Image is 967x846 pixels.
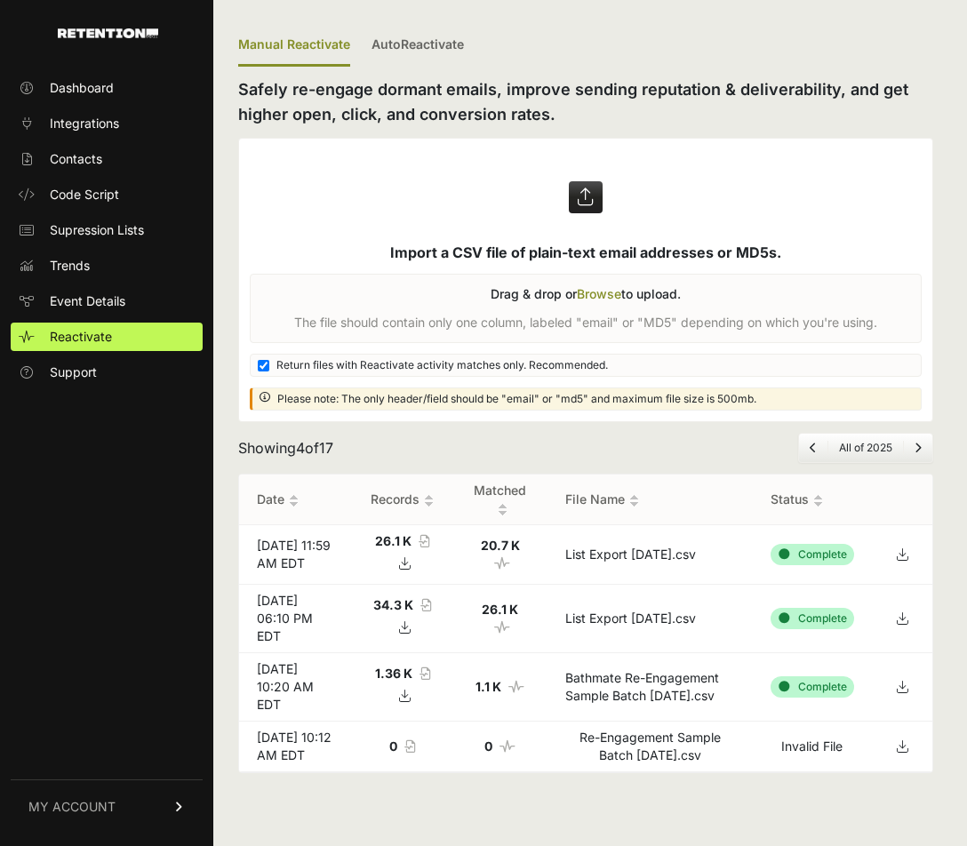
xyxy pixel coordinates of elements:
[499,740,515,753] i: Number of matched records
[771,544,854,565] div: Complete
[372,25,464,67] a: AutoReactivate
[375,533,412,548] strong: 26.1 K
[494,557,510,570] i: Number of matched records
[11,358,203,387] a: Support
[239,722,352,772] td: [DATE] 10:12 AM EDT
[11,287,203,315] a: Event Details
[11,251,203,280] a: Trends
[753,722,872,772] td: Invalid File
[484,738,492,754] strong: 0
[11,180,203,209] a: Code Script
[239,653,352,722] td: [DATE] 10:20 AM EDT
[239,475,352,525] th: Date
[547,525,753,585] td: List Export [DATE].csv
[494,621,510,634] i: Number of matched records
[238,437,333,459] div: Showing of
[50,328,112,346] span: Reactivate
[238,77,933,127] h2: Safely re-engage dormant emails, improve sending reputation & deliverability, and get higher open...
[915,441,922,454] a: Next
[11,216,203,244] a: Supression Lists
[547,722,753,772] td: Re-Engagement Sample Batch [DATE].csv
[289,494,299,507] img: no_sort-eaf950dc5ab64cae54d48a5578032e96f70b2ecb7d747501f34c8f2db400fb66.gif
[404,740,415,753] i: Record count of the file
[389,738,397,754] strong: 0
[319,439,333,457] span: 17
[50,221,144,239] span: Supression Lists
[813,494,823,507] img: no_sort-eaf950dc5ab64cae54d48a5578032e96f70b2ecb7d747501f34c8f2db400fb66.gif
[476,679,501,694] strong: 1.1 K
[352,475,453,525] th: Records
[798,433,933,463] nav: Page navigation
[420,599,431,611] i: Record count of the file
[373,597,413,612] strong: 34.3 K
[11,779,203,834] a: MY ACCOUNT
[771,608,854,629] div: Complete
[375,666,412,681] strong: 1.36 K
[276,358,608,372] span: Return files with Reactivate activity matches only. Recommended.
[50,79,114,97] span: Dashboard
[420,667,430,680] i: Record count of the file
[453,475,547,525] th: Matched
[547,653,753,722] td: Bathmate Re-Engagement Sample Batch [DATE].csv
[50,150,102,168] span: Contacts
[258,360,269,371] input: Return files with Reactivate activity matches only. Recommended.
[238,25,350,67] div: Manual Reactivate
[771,676,854,698] div: Complete
[753,475,872,525] th: Status
[498,503,507,516] img: no_sort-eaf950dc5ab64cae54d48a5578032e96f70b2ecb7d747501f34c8f2db400fb66.gif
[239,525,352,585] td: [DATE] 11:59 AM EDT
[424,494,434,507] img: no_sort-eaf950dc5ab64cae54d48a5578032e96f70b2ecb7d747501f34c8f2db400fb66.gif
[547,475,753,525] th: File Name
[50,115,119,132] span: Integrations
[28,798,116,816] span: MY ACCOUNT
[50,257,90,275] span: Trends
[629,494,639,507] img: no_sort-eaf950dc5ab64cae54d48a5578032e96f70b2ecb7d747501f34c8f2db400fb66.gif
[50,363,97,381] span: Support
[11,109,203,138] a: Integrations
[481,538,520,553] strong: 20.7 K
[11,74,203,102] a: Dashboard
[58,28,158,38] img: Retention.com
[827,441,903,455] li: All of 2025
[50,292,125,310] span: Event Details
[810,441,817,454] a: Previous
[482,602,518,617] strong: 26.1 K
[50,186,119,204] span: Code Script
[11,323,203,351] a: Reactivate
[419,535,429,547] i: Record count of the file
[11,145,203,173] a: Contacts
[508,681,524,693] i: Number of matched records
[239,585,352,653] td: [DATE] 06:10 PM EDT
[547,585,753,653] td: List Export [DATE].csv
[296,439,305,457] span: 4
